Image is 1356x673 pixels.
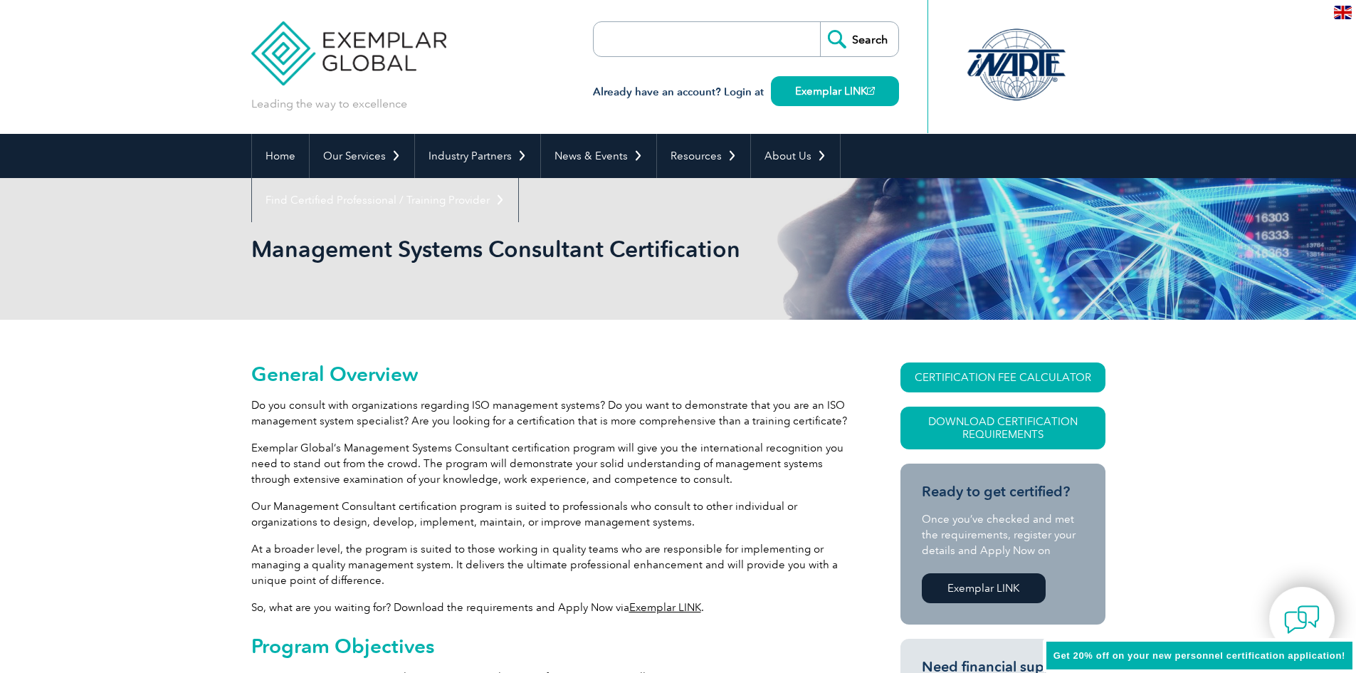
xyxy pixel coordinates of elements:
[252,134,309,178] a: Home
[900,407,1105,449] a: Download Certification Requirements
[1334,6,1352,19] img: en
[922,483,1084,501] h3: Ready to get certified?
[593,83,899,101] h3: Already have an account? Login at
[252,178,518,222] a: Find Certified Professional / Training Provider
[541,134,656,178] a: News & Events
[251,96,407,112] p: Leading the way to excellence
[820,22,898,56] input: Search
[251,499,849,530] p: Our Management Consultant certification program is suited to professionals who consult to other i...
[867,87,875,95] img: open_square.png
[415,134,540,178] a: Industry Partners
[1053,650,1345,661] span: Get 20% off on your new personnel certification application!
[310,134,414,178] a: Our Services
[657,134,750,178] a: Resources
[629,601,701,614] a: Exemplar LINK
[922,573,1046,603] a: Exemplar LINK
[900,362,1105,392] a: CERTIFICATION FEE CALCULATOR
[251,397,849,429] p: Do you consult with organizations regarding ISO management systems? Do you want to demonstrate th...
[251,235,798,263] h1: Management Systems Consultant Certification
[922,511,1084,558] p: Once you’ve checked and met the requirements, register your details and Apply Now on
[251,440,849,487] p: Exemplar Global’s Management Systems Consultant certification program will give you the internati...
[251,541,849,588] p: At a broader level, the program is suited to those working in quality teams who are responsible f...
[251,635,849,657] h2: Program Objectives
[251,362,849,385] h2: General Overview
[251,600,849,615] p: So, what are you waiting for? Download the requirements and Apply Now via .
[751,134,840,178] a: About Us
[771,76,899,106] a: Exemplar LINK
[1284,602,1320,637] img: contact-chat.png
